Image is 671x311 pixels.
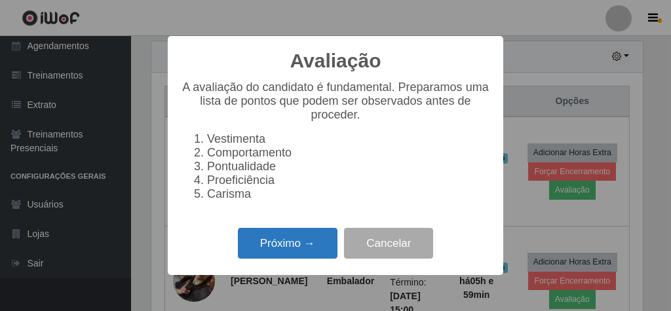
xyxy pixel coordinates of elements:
[207,160,490,174] li: Pontualidade
[181,81,490,122] p: A avaliação do candidato é fundamental. Preparamos uma lista de pontos que podem ser observados a...
[290,49,381,73] h2: Avaliação
[238,228,337,259] button: Próximo →
[207,146,490,160] li: Comportamento
[207,132,490,146] li: Vestimenta
[344,228,433,259] button: Cancelar
[207,174,490,187] li: Proeficiência
[207,187,490,201] li: Carisma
